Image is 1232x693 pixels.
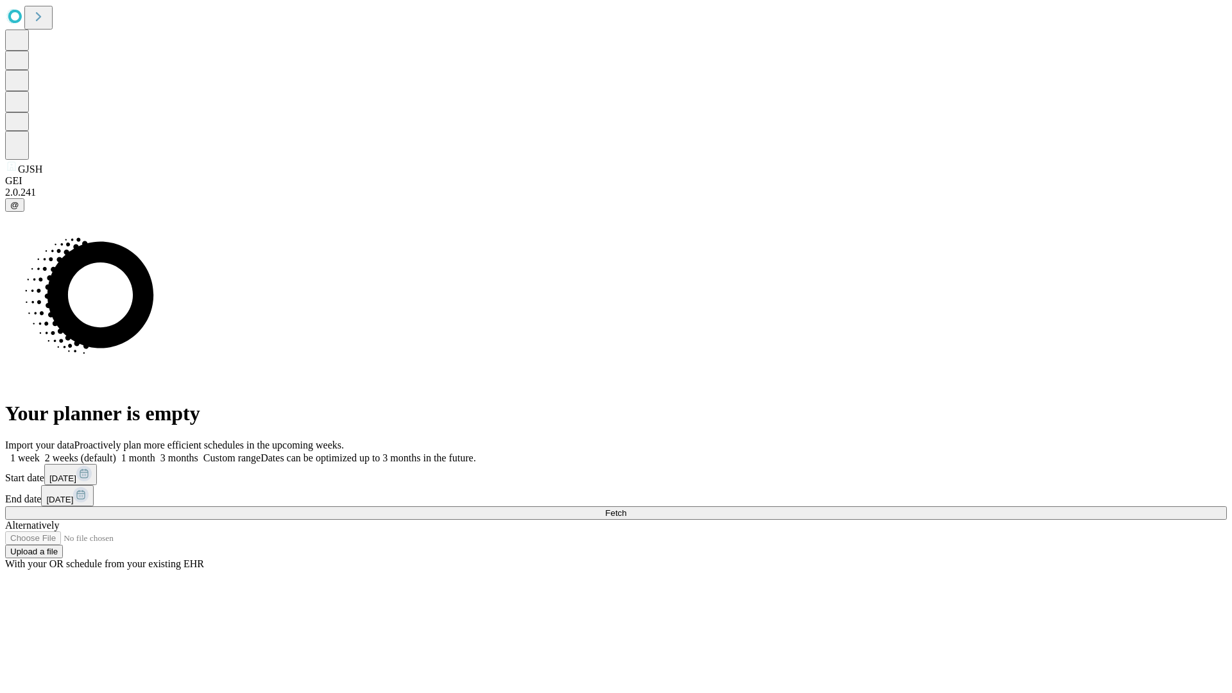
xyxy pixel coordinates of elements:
span: 1 month [121,452,155,463]
span: Alternatively [5,520,59,531]
button: [DATE] [44,464,97,485]
span: Import your data [5,440,74,450]
div: End date [5,485,1227,506]
span: 2 weeks (default) [45,452,116,463]
span: With your OR schedule from your existing EHR [5,558,204,569]
span: [DATE] [49,474,76,483]
span: Dates can be optimized up to 3 months in the future. [261,452,475,463]
span: GJSH [18,164,42,175]
span: [DATE] [46,495,73,504]
div: Start date [5,464,1227,485]
span: @ [10,200,19,210]
h1: Your planner is empty [5,402,1227,425]
button: @ [5,198,24,212]
span: Proactively plan more efficient schedules in the upcoming weeks. [74,440,344,450]
button: [DATE] [41,485,94,506]
button: Fetch [5,506,1227,520]
div: 2.0.241 [5,187,1227,198]
span: 1 week [10,452,40,463]
span: Fetch [605,508,626,518]
span: 3 months [160,452,198,463]
span: Custom range [203,452,261,463]
button: Upload a file [5,545,63,558]
div: GEI [5,175,1227,187]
